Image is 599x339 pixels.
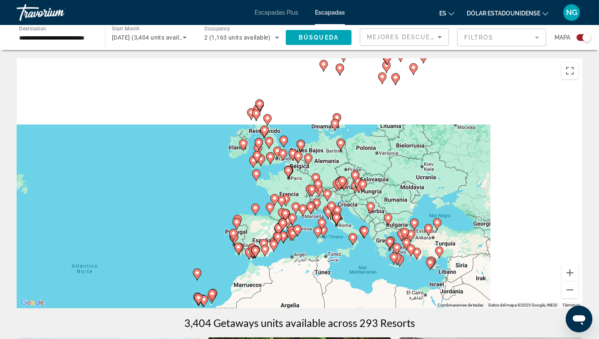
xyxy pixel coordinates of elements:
[562,264,578,281] button: Ampliar
[438,302,483,308] button: Combinaciones de teclas
[562,282,578,298] button: Reducir
[204,34,270,41] span: 2 (1,163 units available)
[112,26,140,32] span: Start Month
[19,297,46,308] a: Abre esta zona en Google Maps (se abre en una nueva ventana)
[562,303,580,307] a: Términos (se abre en una nueva pestaña)
[184,317,415,329] h1: 3,404 Getaways units available across 293 Resorts
[19,25,46,31] span: Destination
[17,2,100,23] a: Travorium
[439,10,446,17] font: es
[457,28,546,47] button: Filter
[367,32,442,42] mat-select: Sort by
[566,8,577,17] font: NG
[367,34,450,40] span: Mejores descuentos
[561,4,582,21] button: Menú de usuario
[562,62,578,79] button: Cambiar a la vista en pantalla completa
[554,32,570,43] span: Mapa
[204,26,230,32] span: Occupancy
[488,303,557,307] span: Datos del mapa ©2025 Google, INEGI
[299,34,339,41] span: Búsqueda
[467,7,548,19] button: Cambiar moneda
[566,306,592,332] iframe: Botón para iniciar la ventana de mensajería
[112,34,193,41] span: [DATE] (3,404 units available)
[439,7,454,19] button: Cambiar idioma
[467,10,540,17] font: Dólar estadounidense
[255,9,298,16] a: Escapadas Plus
[315,9,345,16] a: Escapadas
[19,297,46,308] img: Google
[286,30,351,45] button: Búsqueda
